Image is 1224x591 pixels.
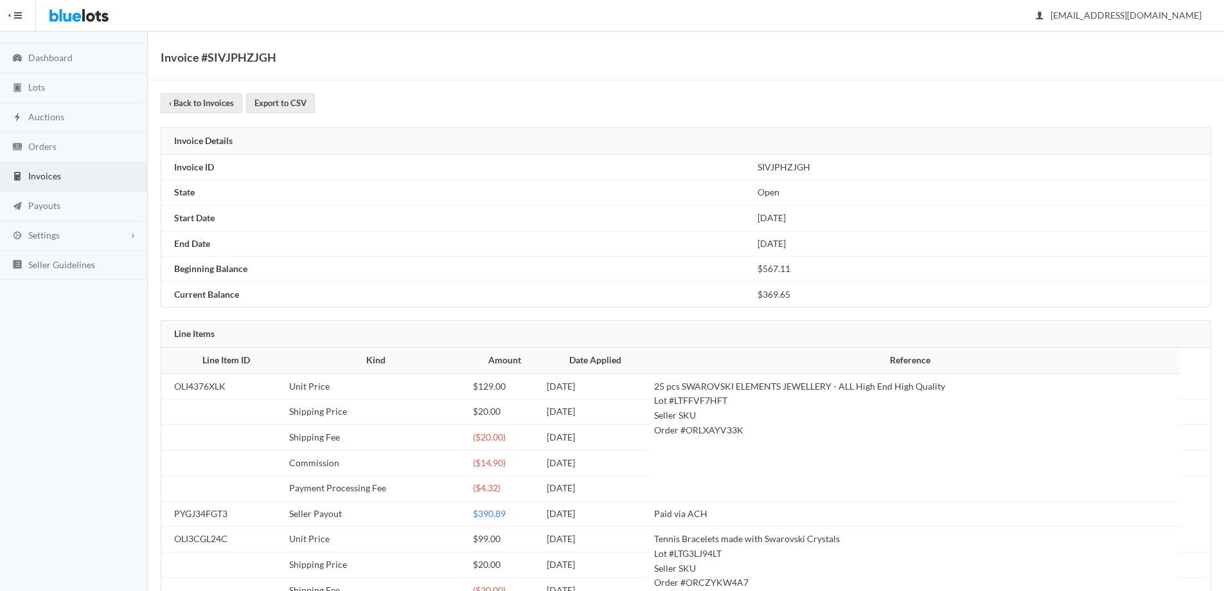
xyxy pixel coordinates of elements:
[174,263,247,274] b: Beginning Balance
[752,231,1211,257] td: [DATE]
[468,374,542,399] td: $129.00
[284,527,468,552] td: Unit Price
[28,52,73,63] span: Dashboard
[28,82,45,93] span: Lots
[11,112,24,124] ion-icon: flash
[284,424,468,450] td: Shipping Fee
[28,259,95,270] span: Seller Guidelines
[649,374,1180,502] td: 25 pcs SWAROVSKI ELEMENTS JEWELLERY - ALL High End High Quality Lot #LTFFVF7HFT Seller SKU Order ...
[1033,10,1046,23] ion-icon: person
[649,501,1180,527] td: Paid via ACH
[473,508,506,519] span: $390.89
[284,552,468,577] td: Shipping Price
[161,93,242,113] a: ‹ Back to Invoices
[752,155,1211,180] td: SIVJPHZJGH
[284,348,468,374] th: Kind
[649,348,1180,374] th: Reference
[28,230,60,241] span: Settings
[11,82,24,95] ion-icon: clipboard
[11,230,24,242] ion-icon: cog
[468,348,542,374] th: Amount
[542,348,649,374] th: Date Applied
[11,259,24,271] ion-icon: list box
[542,552,649,577] td: [DATE]
[28,141,57,152] span: Orders
[542,527,649,552] td: [DATE]
[473,482,501,493] span: ($4.32)
[542,476,649,502] td: [DATE]
[28,200,60,211] span: Payouts
[752,180,1211,206] td: Open
[174,238,210,249] b: End Date
[468,399,542,425] td: $20.00
[468,552,542,577] td: $20.00
[752,206,1211,232] td: [DATE]
[246,93,315,113] a: Export to CSV
[161,321,1211,348] div: Line Items
[284,476,468,502] td: Payment Processing Fee
[752,257,1211,282] td: $567.11
[542,450,649,476] td: [DATE]
[174,289,239,300] b: Current Balance
[542,424,649,450] td: [DATE]
[161,348,284,374] th: Line Item ID
[11,171,24,183] ion-icon: calculator
[284,450,468,476] td: Commission
[28,170,61,181] span: Invoices
[284,399,468,425] td: Shipping Price
[174,161,214,172] b: Invoice ID
[542,374,649,399] td: [DATE]
[284,374,468,399] td: Unit Price
[473,432,506,442] span: ($20.00)
[752,282,1211,307] td: $369.65
[11,141,24,154] ion-icon: cash
[161,128,1211,155] div: Invoice Details
[1036,10,1202,21] span: [EMAIL_ADDRESS][DOMAIN_NAME]
[473,457,506,468] span: ($14.90)
[468,527,542,552] td: $99.00
[161,501,284,527] td: PYGJ34FGT3
[11,53,24,65] ion-icon: speedometer
[542,501,649,527] td: [DATE]
[174,186,195,197] b: State
[28,111,64,122] span: Auctions
[284,501,468,527] td: Seller Payout
[161,48,276,67] h1: Invoice #SIVJPHZJGH
[174,212,215,223] b: Start Date
[161,374,284,399] td: OLI4376XLK
[542,399,649,425] td: [DATE]
[161,527,284,552] td: OLI3CGL24C
[11,201,24,213] ion-icon: paper plane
